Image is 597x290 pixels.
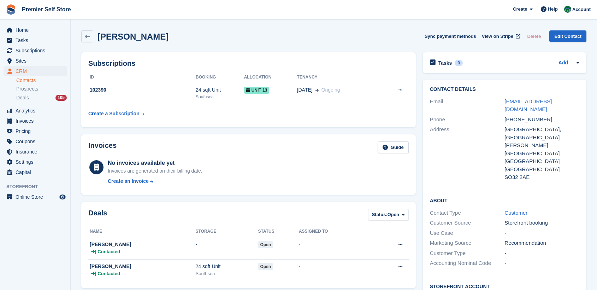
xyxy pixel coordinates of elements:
a: menu [4,66,67,76]
div: Storefront booking [504,219,579,227]
div: Recommendation [504,239,579,247]
div: 24 sqft Unit [196,86,244,94]
span: [DATE] [297,86,313,94]
span: Capital [16,167,58,177]
div: Create a Subscription [88,110,140,117]
div: [PERSON_NAME] [90,241,195,248]
div: [GEOGRAPHIC_DATA] [504,166,579,174]
span: Unit 13 [244,87,270,94]
div: Customer Type [430,249,505,257]
div: - [299,241,372,248]
span: Analytics [16,106,58,116]
span: Deals [16,94,29,101]
div: - [504,249,579,257]
h2: About [430,197,579,204]
span: Insurance [16,147,58,157]
a: Create an Invoice [108,178,202,185]
span: Open [388,211,399,218]
button: Sync payment methods [425,30,476,42]
a: Create a Subscription [88,107,144,120]
div: Email [430,98,505,114]
div: Contact Type [430,209,505,217]
span: open [258,241,273,248]
a: Premier Self Store [19,4,74,15]
div: Phone [430,116,505,124]
span: View on Stripe [482,33,513,40]
span: Status: [372,211,388,218]
span: Settings [16,157,58,167]
div: Customer Source [430,219,505,227]
div: Create an Invoice [108,178,149,185]
a: menu [4,116,67,126]
a: Deals 105 [16,94,67,101]
span: Online Store [16,192,58,202]
span: Ongoing [321,87,340,93]
a: menu [4,56,67,66]
span: Pricing [16,126,58,136]
span: Contacted [97,248,120,255]
h2: Subscriptions [88,59,409,68]
th: Allocation [244,72,297,83]
a: [EMAIL_ADDRESS][DOMAIN_NAME] [504,98,552,112]
a: Add [558,59,568,67]
span: Coupons [16,137,58,146]
img: Jo Granger [564,6,571,13]
span: Invoices [16,116,58,126]
h2: Invoices [88,141,117,153]
span: Help [548,6,558,13]
th: Booking [196,72,244,83]
span: Prospects [16,86,38,92]
div: 105 [55,95,67,101]
div: - [504,259,579,267]
a: menu [4,167,67,177]
span: Create [513,6,527,13]
div: Southsea [196,94,244,100]
span: Contacted [97,270,120,277]
a: Guide [378,141,409,153]
span: Subscriptions [16,46,58,56]
span: CRM [16,66,58,76]
a: menu [4,46,67,56]
div: No invoices available yet [108,159,202,167]
div: Use Case [430,229,505,237]
div: Address [430,126,505,181]
th: Assigned to [299,226,372,237]
a: Contacts [16,77,67,84]
div: Accounting Nominal Code [430,259,505,267]
th: Tenancy [297,72,380,83]
span: Storefront [6,183,70,190]
th: Storage [195,226,258,237]
span: | [95,248,96,255]
a: Customer [504,210,527,216]
a: View on Stripe [479,30,522,42]
h2: Deals [88,209,107,222]
h2: Tasks [438,60,452,66]
div: [GEOGRAPHIC_DATA] [504,157,579,166]
div: - [504,229,579,237]
a: menu [4,147,67,157]
h2: Storefront Account [430,283,579,290]
button: Delete [524,30,544,42]
a: menu [4,106,67,116]
div: 102390 [88,86,196,94]
th: Status [258,226,298,237]
a: Preview store [58,193,67,201]
div: [PHONE_NUMBER] [504,116,579,124]
div: Invoices are generated on their billing date. [108,167,202,175]
div: [GEOGRAPHIC_DATA], [GEOGRAPHIC_DATA][PERSON_NAME][GEOGRAPHIC_DATA] [504,126,579,157]
div: Marketing Source [430,239,505,247]
span: Sites [16,56,58,66]
a: menu [4,137,67,146]
img: stora-icon-8386f47178a22dfd0bd8f6a31ec36ba5ce8667c1dd55bd0f319d3a0aa187defe.svg [6,4,16,15]
a: menu [4,126,67,136]
a: menu [4,192,67,202]
td: - [195,237,258,259]
span: open [258,263,273,270]
span: Tasks [16,35,58,45]
span: Home [16,25,58,35]
div: - [299,263,372,270]
th: ID [88,72,196,83]
div: 0 [455,60,463,66]
a: menu [4,157,67,167]
div: 24 sqft Unit [195,263,258,270]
